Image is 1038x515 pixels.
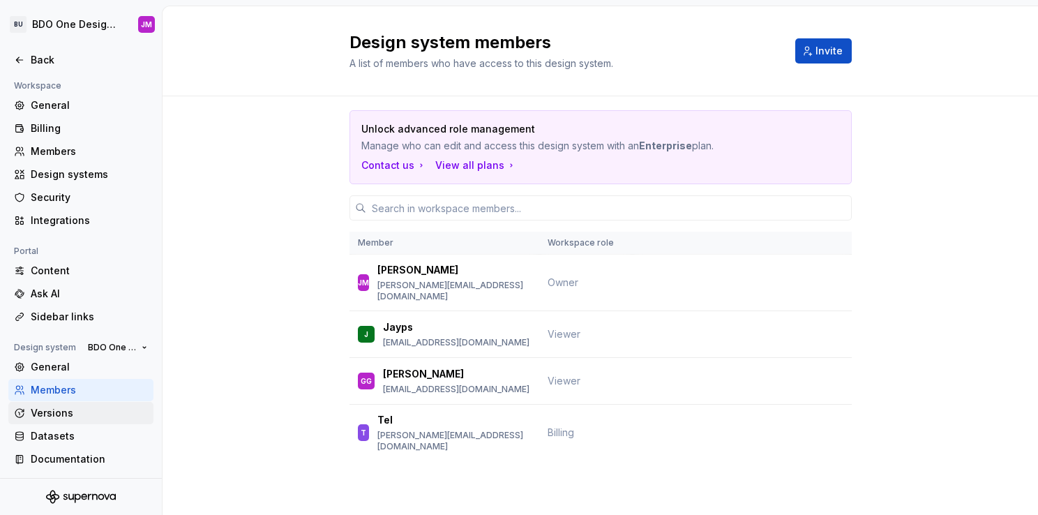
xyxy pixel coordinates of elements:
[358,276,369,290] div: JM
[349,232,539,255] th: Member
[815,44,843,58] span: Invite
[8,209,153,232] a: Integrations
[31,452,148,466] div: Documentation
[366,195,852,221] input: Search in workspace members...
[8,425,153,447] a: Datasets
[383,384,529,395] p: [EMAIL_ADDRESS][DOMAIN_NAME]
[8,260,153,282] a: Content
[361,122,742,136] p: Unlock advanced role management
[361,426,366,440] div: T
[8,448,153,470] a: Documentation
[8,49,153,71] a: Back
[31,360,148,374] div: General
[8,77,67,94] div: Workspace
[548,276,578,288] span: Owner
[31,406,148,420] div: Versions
[31,167,148,181] div: Design systems
[31,429,148,443] div: Datasets
[31,144,148,158] div: Members
[8,306,153,328] a: Sidebar links
[377,430,530,452] p: [PERSON_NAME][EMAIL_ADDRESS][DOMAIN_NAME]
[31,53,148,67] div: Back
[361,374,372,388] div: GG
[8,117,153,140] a: Billing
[8,402,153,424] a: Versions
[31,98,148,112] div: General
[377,263,458,277] p: [PERSON_NAME]
[349,57,613,69] span: A list of members who have access to this design system.
[141,19,152,30] div: JM
[3,9,159,40] button: BUBDO One Design SystemJM
[383,320,413,334] p: Jayps
[46,490,116,504] svg: Supernova Logo
[31,287,148,301] div: Ask AI
[639,140,692,151] b: Enterprise
[548,375,580,387] span: Viewer
[8,339,82,356] div: Design system
[8,94,153,117] a: General
[8,283,153,305] a: Ask AI
[795,38,852,64] button: Invite
[31,214,148,227] div: Integrations
[361,139,742,153] p: Manage who can edit and access this design system with an plan.
[383,337,529,348] p: [EMAIL_ADDRESS][DOMAIN_NAME]
[10,16,27,33] div: BU
[31,383,148,397] div: Members
[8,163,153,186] a: Design systems
[364,327,368,341] div: J
[383,367,464,381] p: [PERSON_NAME]
[31,310,148,324] div: Sidebar links
[31,191,148,204] div: Security
[31,121,148,135] div: Billing
[32,17,121,31] div: BDO One Design System
[8,356,153,378] a: General
[539,232,633,255] th: Workspace role
[8,140,153,163] a: Members
[377,280,530,302] p: [PERSON_NAME][EMAIL_ADDRESS][DOMAIN_NAME]
[8,186,153,209] a: Security
[435,158,517,172] button: View all plans
[8,379,153,401] a: Members
[8,243,44,260] div: Portal
[88,342,136,353] span: BDO One Design System
[349,31,778,54] h2: Design system members
[548,426,574,438] span: Billing
[31,264,148,278] div: Content
[361,158,427,172] a: Contact us
[548,328,580,340] span: Viewer
[377,413,393,427] p: Tel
